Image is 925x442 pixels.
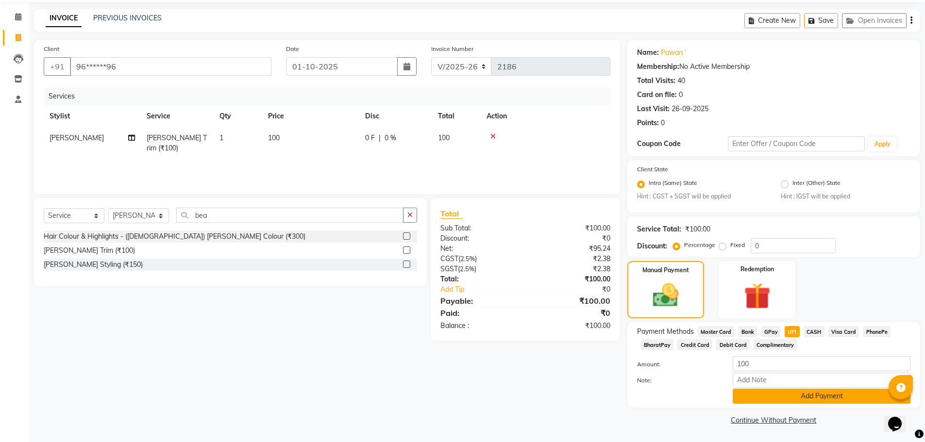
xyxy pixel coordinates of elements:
[44,246,135,256] div: [PERSON_NAME] Trim (₹100)
[677,76,685,86] div: 40
[740,265,774,274] label: Redemption
[440,209,463,219] span: Total
[147,133,207,152] span: [PERSON_NAME] Trim (₹100)
[525,233,618,244] div: ₹0
[685,224,710,234] div: ₹100.00
[733,356,910,371] input: Amount
[379,133,381,143] span: |
[359,105,432,127] th: Disc
[433,264,525,274] div: ( )
[733,389,910,404] button: Add Payment
[262,105,359,127] th: Price
[438,133,450,142] span: 100
[141,105,214,127] th: Service
[637,118,659,128] div: Points:
[525,295,618,307] div: ₹100.00
[637,104,670,114] div: Last Visit:
[440,264,458,273] span: SGST
[684,241,715,249] label: Percentage
[637,224,681,234] div: Service Total:
[804,326,824,337] span: CASH
[637,192,767,201] small: Hint : CGST + SGST will be applied
[754,339,797,350] span: Complimentary
[44,57,71,76] button: +91
[433,321,525,331] div: Balance :
[525,307,618,319] div: ₹0
[432,105,481,127] th: Total
[629,415,918,426] a: Continue Without Payment
[661,48,686,58] a: Pawan '
[637,139,728,149] div: Coupon Code
[525,223,618,233] div: ₹100.00
[433,223,525,233] div: Sub Total:
[433,295,525,307] div: Payable:
[649,179,697,190] label: Intra (Same) State
[842,13,907,28] button: Open Invoices
[50,133,104,142] span: [PERSON_NAME]
[637,241,667,251] div: Discount:
[431,45,473,53] label: Invoice Number
[637,76,675,86] div: Total Visits:
[637,62,679,72] div: Membership:
[637,90,677,100] div: Card on file:
[698,326,735,337] span: Master Card
[828,326,859,337] span: Visa Card
[433,244,525,254] div: Net:
[637,48,659,58] div: Name:
[433,284,540,295] a: Add Tip
[93,14,162,22] a: PREVIOUS INVOICES
[738,326,757,337] span: Bank
[645,280,687,310] img: _cash.svg
[661,118,665,128] div: 0
[433,254,525,264] div: ( )
[525,254,618,264] div: ₹2.38
[637,165,668,174] label: Client State
[744,13,800,28] button: Create New
[219,133,223,142] span: 1
[884,403,915,432] iframe: chat widget
[672,104,708,114] div: 26-09-2025
[637,327,694,337] span: Payment Methods
[481,105,610,127] th: Action
[716,339,750,350] span: Debit Card
[869,137,896,151] button: Apply
[44,260,143,270] div: [PERSON_NAME] Styling (₹150)
[677,339,712,350] span: Credit Card
[679,90,683,100] div: 0
[176,208,404,223] input: Search or Scan
[863,326,891,337] span: PhonePe
[268,133,280,142] span: 100
[70,57,271,76] input: Search by Name/Mobile/Email/Code
[385,133,396,143] span: 0 %
[728,136,865,151] input: Enter Offer / Coupon Code
[792,179,841,190] label: Inter (Other) State
[45,87,618,105] div: Services
[433,233,525,244] div: Discount:
[730,241,745,249] label: Fixed
[365,133,375,143] span: 0 F
[761,326,781,337] span: GPay
[46,10,82,27] a: INVOICE
[460,265,474,273] span: 2.5%
[44,231,305,242] div: Hair Colour & Highlights - ([DEMOGRAPHIC_DATA]) [PERSON_NAME] Colour (₹300)
[440,254,458,263] span: CGST
[630,360,726,369] label: Amount:
[460,255,475,262] span: 2.5%
[525,274,618,284] div: ₹100.00
[44,105,141,127] th: Stylist
[525,321,618,331] div: ₹100.00
[541,284,618,295] div: ₹0
[433,274,525,284] div: Total:
[733,373,910,388] input: Add Note
[785,326,800,337] span: UPI
[525,264,618,274] div: ₹2.38
[44,45,59,53] label: Client
[637,62,910,72] div: No Active Membership
[642,266,689,275] label: Manual Payment
[525,244,618,254] div: ₹95.24
[433,307,525,319] div: Paid:
[630,376,726,385] label: Note:
[804,13,838,28] button: Save
[214,105,262,127] th: Qty
[641,339,674,350] span: BharatPay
